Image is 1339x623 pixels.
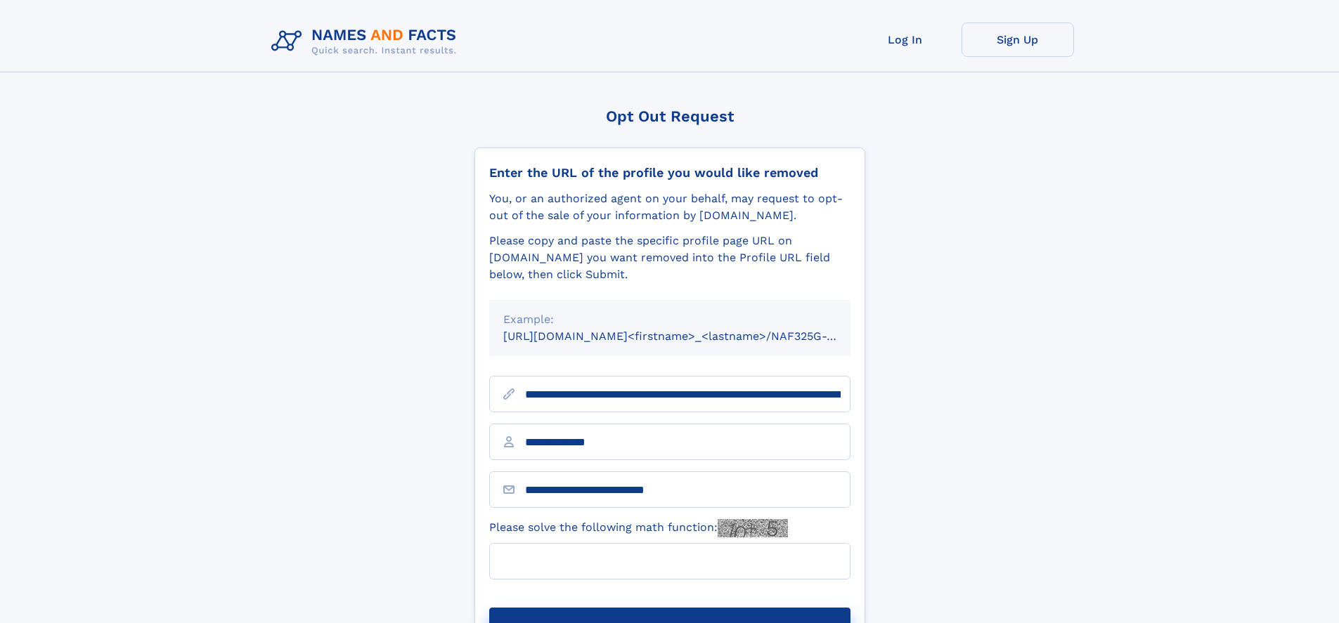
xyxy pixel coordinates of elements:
[489,519,788,537] label: Please solve the following math function:
[503,311,836,328] div: Example:
[962,22,1074,57] a: Sign Up
[266,22,468,60] img: Logo Names and Facts
[474,107,865,125] div: Opt Out Request
[489,190,850,224] div: You, or an authorized agent on your behalf, may request to opt-out of the sale of your informatio...
[503,329,877,343] small: [URL][DOMAIN_NAME]<firstname>_<lastname>/NAF325G-xxxxxxxx
[489,232,850,283] div: Please copy and paste the specific profile page URL on [DOMAIN_NAME] you want removed into the Pr...
[489,165,850,181] div: Enter the URL of the profile you would like removed
[849,22,962,57] a: Log In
